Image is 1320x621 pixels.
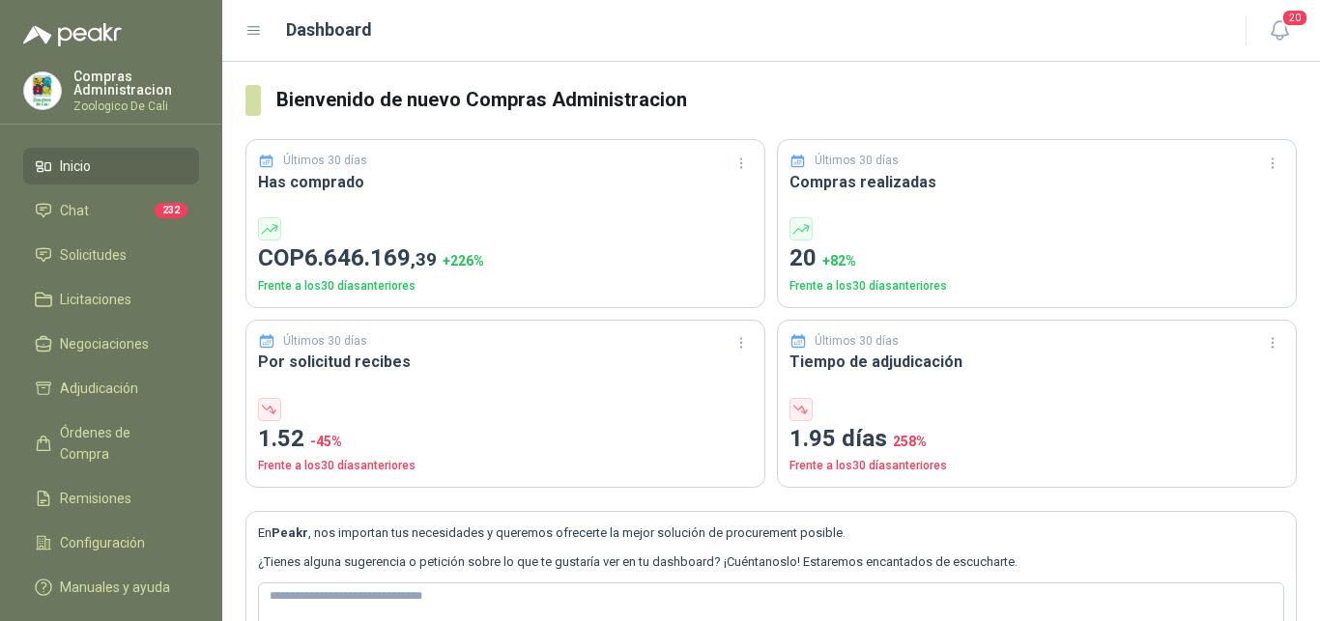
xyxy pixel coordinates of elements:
p: Frente a los 30 días anteriores [258,277,753,296]
p: 1.52 [258,421,753,458]
p: 20 [789,240,1284,277]
p: 1.95 días [789,421,1284,458]
a: Licitaciones [23,281,199,318]
span: Remisiones [60,488,131,509]
a: Configuración [23,524,199,561]
span: 20 [1281,9,1308,27]
h3: Por solicitud recibes [258,350,753,374]
h3: Tiempo de adjudicación [789,350,1284,374]
p: Zoologico De Cali [73,100,199,112]
span: 232 [155,203,187,218]
span: 258 % [893,434,927,449]
span: Órdenes de Compra [60,422,181,465]
span: Solicitudes [60,244,127,266]
p: Frente a los 30 días anteriores [258,457,753,475]
a: Órdenes de Compra [23,414,199,472]
b: Peakr [272,525,308,540]
a: Adjudicación [23,370,199,407]
a: Negociaciones [23,325,199,362]
p: En , nos importan tus necesidades y queremos ofrecerte la mejor solución de procurement posible. [258,523,1284,543]
h1: Dashboard [286,16,372,43]
span: Inicio [60,155,91,177]
span: + 82 % [822,253,856,268]
a: Remisiones [23,480,199,517]
p: Últimos 30 días [815,332,899,351]
p: ¿Tienes alguna sugerencia o petición sobre lo que te gustaría ver en tu dashboard? ¡Cuéntanoslo! ... [258,552,1284,572]
span: Configuración [60,532,145,553]
button: 20 [1262,14,1297,48]
h3: Compras realizadas [789,170,1284,194]
span: ,39 [411,248,437,270]
p: Frente a los 30 días anteriores [789,277,1284,296]
span: -45 % [310,434,342,449]
span: Negociaciones [60,333,149,354]
span: Chat [60,200,89,221]
p: Últimos 30 días [283,332,367,351]
span: + 226 % [443,253,484,268]
p: Compras Administracion [73,70,199,97]
a: Solicitudes [23,237,199,273]
h3: Has comprado [258,170,753,194]
a: Manuales y ayuda [23,569,199,606]
span: 6.646.169 [304,244,437,271]
p: Últimos 30 días [283,152,367,170]
img: Logo peakr [23,23,122,46]
span: Manuales y ayuda [60,577,170,598]
a: Inicio [23,148,199,184]
p: Frente a los 30 días anteriores [789,457,1284,475]
h3: Bienvenido de nuevo Compras Administracion [276,85,1297,115]
p: Últimos 30 días [815,152,899,170]
a: Chat232 [23,192,199,229]
span: Adjudicación [60,378,138,399]
img: Company Logo [24,72,61,109]
span: Licitaciones [60,289,131,310]
p: COP [258,240,753,277]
